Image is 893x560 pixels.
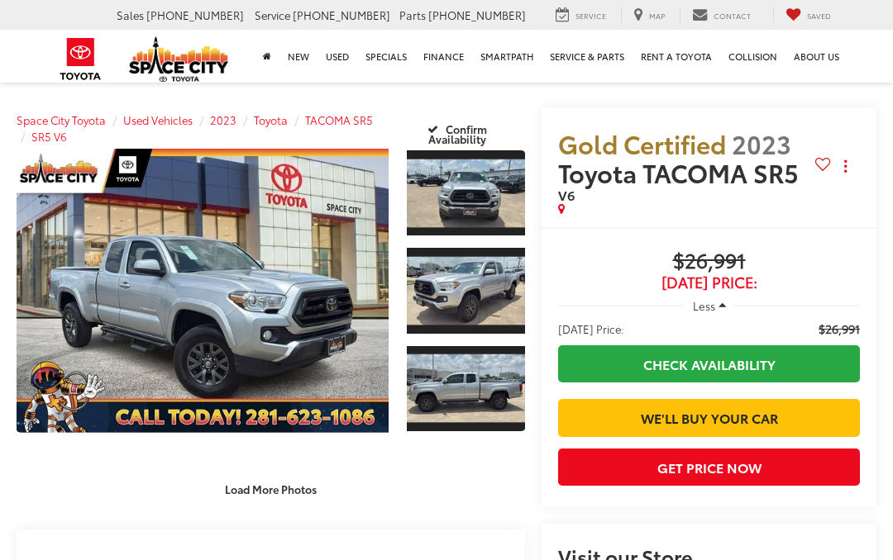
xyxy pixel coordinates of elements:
span: Sales [117,7,144,22]
span: V6 [558,185,575,204]
a: Finance [415,30,472,83]
span: $26,991 [558,249,860,274]
span: $26,991 [819,320,860,337]
a: Space City Toyota [17,112,106,127]
a: Check Availability [558,345,860,382]
img: 2023 Toyota TACOMA SR5 SR5 V6 [405,354,526,423]
a: Contact [680,7,763,24]
img: 2023 Toyota TACOMA SR5 SR5 V6 [13,149,393,433]
img: Toyota [50,32,112,86]
a: About Us [786,30,848,83]
a: Rent a Toyota [633,30,720,83]
a: Map [621,7,677,24]
a: SR5 V6 [31,129,67,144]
span: [PHONE_NUMBER] [428,7,526,22]
span: Toyota TACOMA SR5 [558,154,805,190]
button: Confirm Availability [394,114,525,143]
span: dropdown dots [844,159,847,173]
span: [PHONE_NUMBER] [146,7,244,22]
a: Collision [720,30,786,83]
img: 2023 Toyota TACOMA SR5 SR5 V6 [405,257,526,325]
span: Confirm Availability [428,121,487,146]
span: Saved [807,10,831,21]
button: Actions [831,152,860,181]
button: Less [685,291,734,320]
button: Get Price Now [558,448,860,486]
a: Expand Photo 1 [407,149,525,237]
a: Expand Photo 0 [17,149,389,433]
span: Service [575,10,606,21]
a: Home [255,30,279,83]
a: Service [543,7,618,24]
button: Load More Photos [213,475,328,504]
span: Map [649,10,665,21]
span: Parts [399,7,426,22]
img: 2023 Toyota TACOMA SR5 SR5 V6 [405,159,526,227]
span: [DATE] Price: [558,320,624,337]
a: Specials [357,30,415,83]
span: Less [693,298,715,313]
a: 2023 [210,112,236,127]
span: [DATE] Price: [558,274,860,291]
span: Service [255,7,290,22]
a: We'll Buy Your Car [558,399,860,436]
a: Expand Photo 2 [407,246,525,335]
a: Used Vehicles [123,112,193,127]
a: Used [318,30,357,83]
span: Contact [714,10,751,21]
a: My Saved Vehicles [773,7,843,24]
span: [PHONE_NUMBER] [293,7,390,22]
a: Toyota [254,112,288,127]
img: Space City Toyota [129,36,228,82]
a: Expand Photo 3 [407,344,525,433]
a: New [279,30,318,83]
span: 2023 [732,126,791,161]
a: Service & Parts [542,30,633,83]
a: SmartPath [472,30,542,83]
span: Gold Certified [558,126,726,161]
a: TACOMA SR5 [305,112,373,127]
